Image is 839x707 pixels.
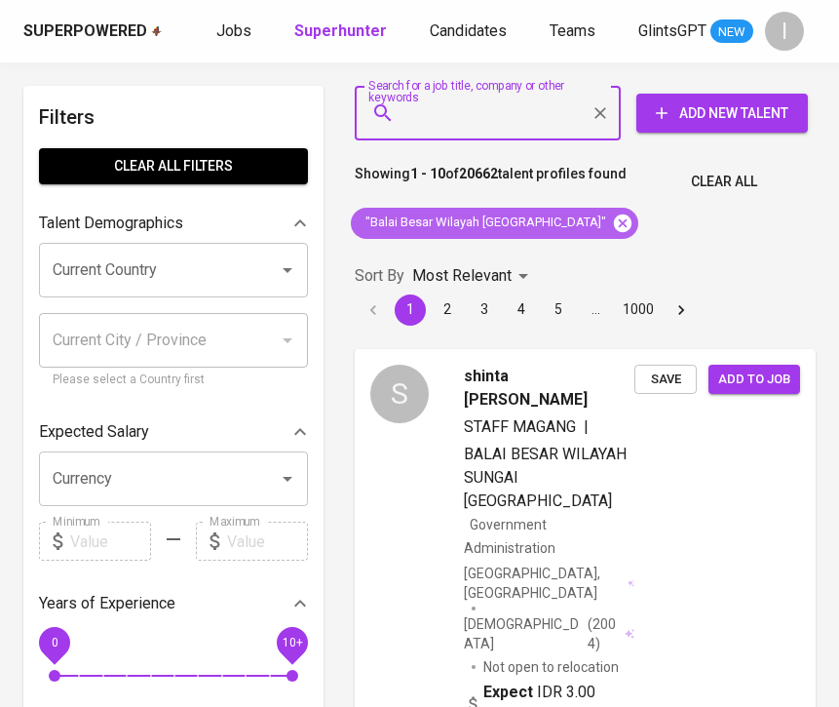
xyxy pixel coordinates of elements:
[543,295,574,326] button: Go to page 5
[355,295,700,326] nav: pagination navigation
[617,295,660,326] button: Go to page 1000
[644,369,687,391] span: Save
[464,517,555,556] span: Government Administration
[294,21,387,40] b: Superhunter
[355,164,627,200] p: Showing of talent profiles found
[580,299,611,319] div: …
[459,166,498,181] b: 20662
[638,21,706,40] span: GlintsGPT
[51,636,57,649] span: 0
[274,465,301,492] button: Open
[432,295,463,326] button: Go to page 2
[216,20,255,44] a: Jobs
[39,584,308,623] div: Years of Experience
[464,445,627,510] span: BALAI BESAR WILAYAH SUNGAI [GEOGRAPHIC_DATA]
[412,264,512,288] p: Most Relevant
[216,21,251,40] span: Jobs
[506,295,537,326] button: Go to page 4
[430,21,507,40] span: Candidates
[294,20,391,44] a: Superhunter
[634,365,697,395] button: Save
[274,256,301,284] button: Open
[351,214,618,232] span: "Balai Besar Wilayah [GEOGRAPHIC_DATA]"
[395,295,426,326] button: page 1
[412,258,535,295] div: Most Relevant
[550,20,599,44] a: Teams
[652,101,792,126] span: Add New Talent
[691,170,757,194] span: Clear All
[430,20,511,44] a: Candidates
[765,12,804,51] div: I
[708,365,800,395] button: Add to job
[53,371,294,390] p: Please select a Country first
[39,420,149,444] p: Expected Salary
[587,99,614,127] button: Clear
[39,101,308,133] h6: Filters
[464,365,634,412] span: shinta [PERSON_NAME]
[636,94,808,133] button: Add New Talent
[464,417,576,436] span: STAFF MAGANG
[666,295,697,326] button: Go to next page
[39,148,308,184] button: Clear All filters
[483,657,619,677] p: Not open to relocation
[23,20,147,43] div: Superpowered
[464,614,634,653] div: (2004)
[55,154,292,178] span: Clear All filters
[39,412,308,452] div: Expected Salary
[584,415,589,439] span: |
[469,295,500,326] button: Go to page 3
[718,369,790,391] span: Add to job
[351,208,638,239] div: "Balai Besar Wilayah [GEOGRAPHIC_DATA]"
[39,204,308,243] div: Talent Demographics
[355,264,404,288] p: Sort By
[39,212,183,235] p: Talent Demographics
[70,522,151,561] input: Value
[370,365,429,423] div: S
[464,564,634,603] div: [GEOGRAPHIC_DATA], [GEOGRAPHIC_DATA]
[410,166,445,181] b: 1 - 10
[550,21,595,40] span: Teams
[464,614,588,653] span: [DEMOGRAPHIC_DATA]
[683,164,765,200] button: Clear All
[23,20,162,43] a: Superpoweredapp logo
[151,25,162,37] img: app logo
[638,20,753,44] a: GlintsGPT NEW
[282,636,302,649] span: 10+
[710,22,753,42] span: NEW
[227,522,308,561] input: Value
[39,592,175,615] p: Years of Experience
